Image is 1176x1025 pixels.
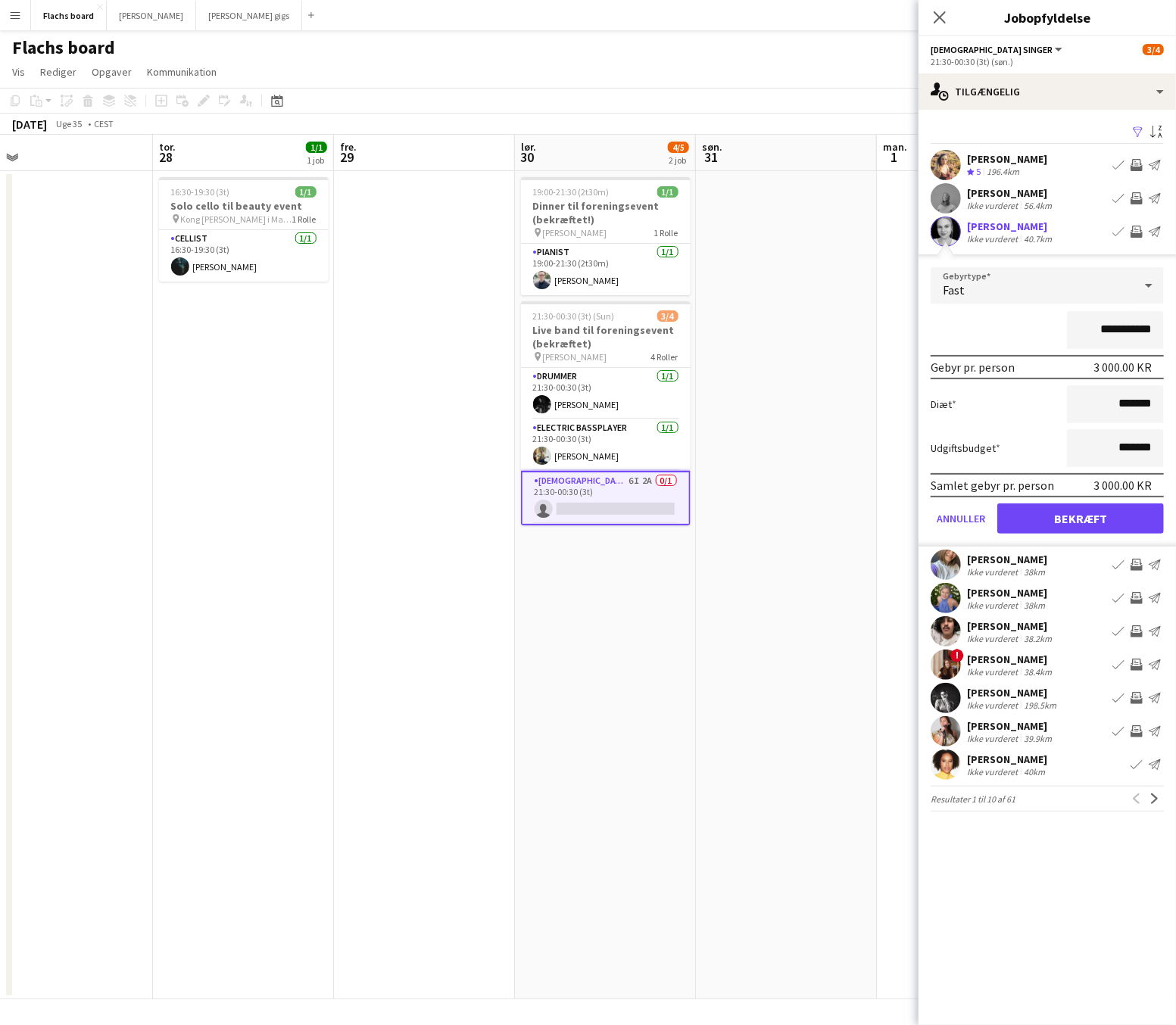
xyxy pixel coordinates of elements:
div: [PERSON_NAME] [967,553,1048,566]
div: 2 job [669,154,688,166]
span: tor. [159,140,176,154]
span: Fast [943,282,965,298]
div: [PERSON_NAME] [967,653,1055,666]
h3: Dinner til foreningsevent (bekræftet!) [521,199,691,226]
span: ! [950,649,964,662]
span: 1 Rolle [292,213,317,225]
button: Flachs board [31,1,107,30]
div: 3 000.00 KR [1093,478,1152,493]
app-card-role: Cellist1/116:30-19:30 (3t)[PERSON_NAME] [159,230,329,282]
a: Kommunikation [141,62,223,82]
div: [PERSON_NAME] [967,752,1048,766]
label: Diæt [931,397,956,411]
span: 21:30-00:30 (3t) (Sun) [533,310,615,322]
h1: Flachs board [12,36,115,59]
span: 1/1 [295,186,317,198]
app-job-card: 19:00-21:30 (2t30m)1/1Dinner til foreningsevent (bekræftet!) [PERSON_NAME]1 RollePianist1/119:00-... [521,177,691,295]
div: Ikke vurderet [967,200,1021,211]
div: Ikke vurderet [967,733,1021,744]
div: 38km [1021,600,1048,611]
span: 4 Roller [651,351,678,363]
span: 1/1 [306,142,327,153]
span: Uge 35 [50,118,88,129]
button: Bekræft [997,503,1164,534]
span: 1 Rolle [654,227,678,238]
label: Udgiftsbudget [931,441,1000,455]
span: 3/4 [1143,44,1164,55]
span: [PERSON_NAME] [543,351,607,363]
span: 1 [881,148,907,166]
div: [PERSON_NAME] [967,619,1055,633]
button: [PERSON_NAME] gigs [196,1,302,30]
div: [PERSON_NAME] [967,152,1047,166]
div: Samlet gebyr pr. person [931,478,1054,493]
app-card-role: Electric Bassplayer1/121:30-00:30 (3t)[PERSON_NAME] [521,419,691,471]
h3: Jobopfyldelse [919,8,1176,27]
div: 38.2km [1021,633,1055,644]
div: [PERSON_NAME] [967,586,1048,600]
div: 3 000.00 KR [1093,360,1152,375]
app-job-card: 16:30-19:30 (3t)1/1Solo cello til beauty event Kong [PERSON_NAME] i Magasin på Kongens Nytorv1 Ro... [159,177,329,282]
span: 3/4 [657,310,678,322]
div: Ikke vurderet [967,233,1021,245]
span: Opgaver [92,65,132,79]
span: 19:00-21:30 (2t30m) [533,186,610,198]
span: Kong [PERSON_NAME] i Magasin på Kongens Nytorv [181,213,292,225]
span: [PERSON_NAME] [543,227,607,238]
div: Ikke vurderet [967,566,1021,578]
div: [PERSON_NAME] [967,186,1055,200]
span: 16:30-19:30 (3t) [171,186,230,198]
div: 21:30-00:30 (3t) (søn.) [931,56,1164,67]
app-card-role: Pianist1/119:00-21:30 (2t30m)[PERSON_NAME] [521,244,691,295]
a: Opgaver [86,62,138,82]
span: lør. [521,140,536,154]
div: 198.5km [1021,699,1059,711]
div: 56.4km [1021,200,1055,211]
button: [DEMOGRAPHIC_DATA] Singer [931,44,1065,55]
div: 40km [1021,766,1048,777]
div: 38.4km [1021,666,1055,678]
span: Resultater 1 til 10 af 61 [931,793,1015,805]
h3: Live band til foreningsevent (bekræftet) [521,323,691,350]
span: Kommunikation [147,65,217,79]
div: [DATE] [12,117,47,132]
span: 31 [700,148,722,166]
div: 40.7km [1021,233,1055,245]
div: Ikke vurderet [967,633,1021,644]
div: [PERSON_NAME] [967,719,1055,733]
a: Rediger [34,62,83,82]
app-job-card: 21:30-00:30 (3t) (Sun)3/4Live band til foreningsevent (bekræftet) [PERSON_NAME]4 RollerDrummer1/1... [521,301,691,525]
div: Ikke vurderet [967,600,1021,611]
span: 30 [519,148,536,166]
div: CEST [94,118,114,129]
span: fre. [340,140,357,154]
span: 4/5 [668,142,689,153]
span: 1/1 [657,186,678,198]
a: Vis [6,62,31,82]
div: [PERSON_NAME] [967,686,1059,699]
span: søn. [702,140,722,154]
app-card-role: Drummer1/121:30-00:30 (3t)[PERSON_NAME] [521,368,691,419]
div: Ikke vurderet [967,766,1021,777]
div: 38km [1021,566,1048,578]
div: Gebyr pr. person [931,360,1015,375]
span: 28 [157,148,176,166]
button: [PERSON_NAME] [107,1,196,30]
div: [PERSON_NAME] [967,220,1055,233]
div: Tilgængelig [919,73,1176,110]
div: 196.4km [984,166,1022,179]
app-card-role: [DEMOGRAPHIC_DATA] Singer6I2A0/121:30-00:30 (3t) [521,471,691,525]
span: man. [883,140,907,154]
div: 39.9km [1021,733,1055,744]
span: Vis [12,65,25,79]
button: Annuller [931,503,991,534]
span: 5 [976,166,981,177]
div: Ikke vurderet [967,699,1021,711]
div: Ikke vurderet [967,666,1021,678]
span: Female Singer [931,44,1053,55]
div: 1 job [307,154,326,166]
span: Rediger [40,65,76,79]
